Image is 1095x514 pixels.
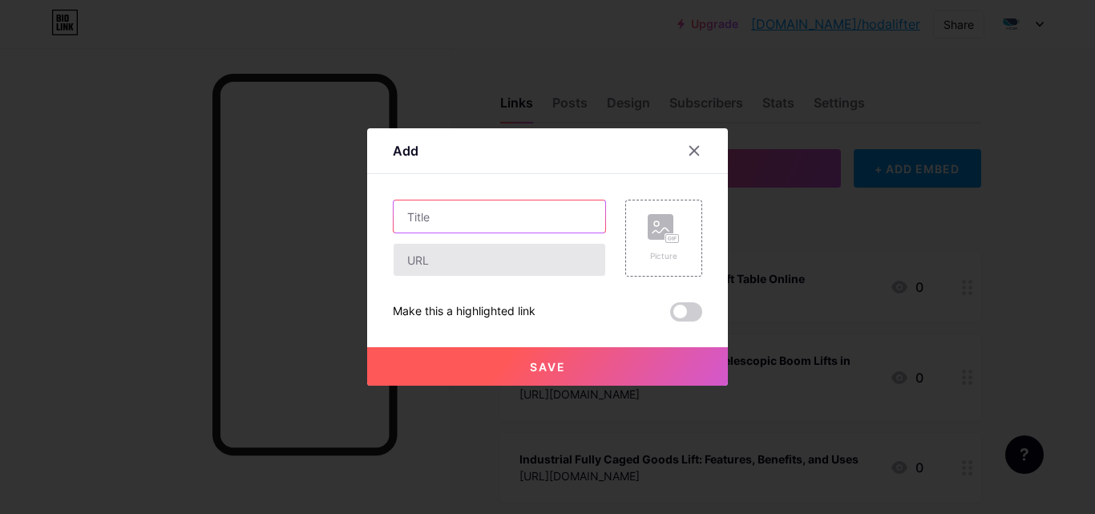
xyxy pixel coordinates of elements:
[393,302,535,322] div: Make this a highlighted link
[393,141,418,160] div: Add
[648,250,680,262] div: Picture
[394,244,605,276] input: URL
[394,200,605,233] input: Title
[530,360,566,374] span: Save
[367,347,728,386] button: Save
